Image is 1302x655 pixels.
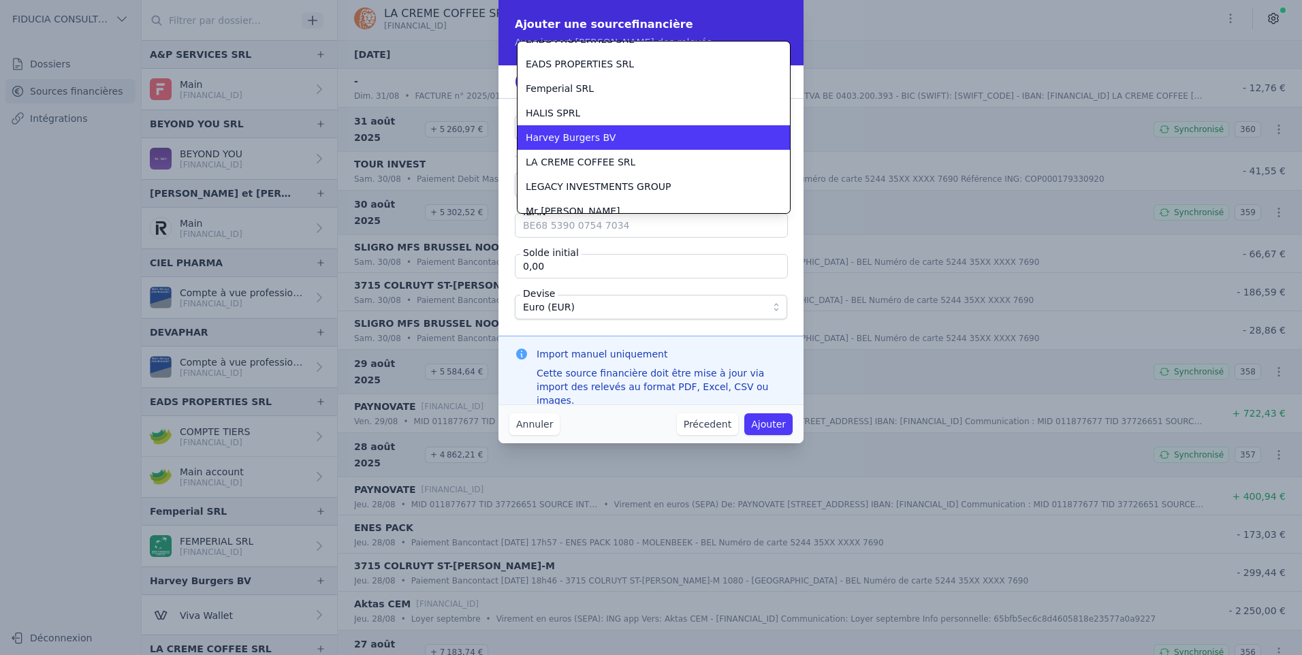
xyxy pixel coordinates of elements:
span: Femperial SRL [526,82,594,95]
span: Mr [PERSON_NAME] [526,204,620,218]
span: LA CREME COFFEE SRL [526,155,635,169]
span: LEGACY INVESTMENTS GROUP [526,180,671,193]
span: Harvey Burgers BV [526,131,616,144]
span: EADS PROPERTIES SRL [526,57,634,71]
span: HALIS SPRL [526,106,580,120]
